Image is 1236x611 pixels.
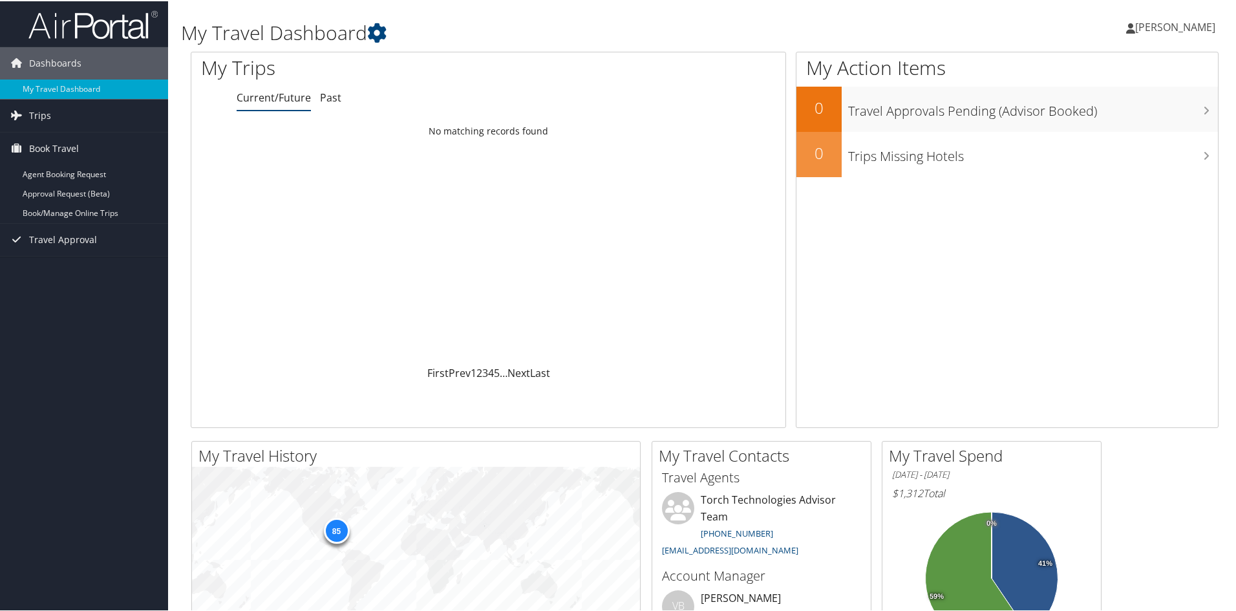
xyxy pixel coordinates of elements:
tspan: 0% [986,519,997,526]
span: Trips [29,98,51,131]
tspan: 41% [1038,559,1052,566]
span: [PERSON_NAME] [1135,19,1215,33]
a: 4 [488,365,494,379]
h2: My Travel Spend [889,444,1101,466]
a: [PHONE_NUMBER] [701,526,773,538]
a: [PERSON_NAME] [1126,6,1228,45]
a: First [427,365,449,379]
span: Travel Approval [29,222,97,255]
a: 5 [494,365,500,379]
h6: [DATE] - [DATE] [892,467,1091,480]
h1: My Trips [201,53,528,80]
a: [EMAIL_ADDRESS][DOMAIN_NAME] [662,543,798,555]
h2: 0 [796,96,842,118]
h3: Account Manager [662,566,861,584]
a: 2 [476,365,482,379]
a: Prev [449,365,471,379]
td: No matching records found [191,118,785,142]
h3: Travel Approvals Pending (Advisor Booked) [848,94,1218,119]
span: Dashboards [29,46,81,78]
a: Current/Future [237,89,311,103]
tspan: 59% [930,592,944,599]
span: $1,312 [892,485,923,499]
h3: Trips Missing Hotels [848,140,1218,164]
h2: My Travel History [198,444,640,466]
h6: Total [892,485,1091,499]
h2: 0 [796,141,842,163]
h2: My Travel Contacts [659,444,871,466]
li: Torch Technologies Advisor Team [655,491,868,560]
div: 85 [323,516,349,542]
h1: My Action Items [796,53,1218,80]
span: … [500,365,507,379]
h1: My Travel Dashboard [181,18,879,45]
h3: Travel Agents [662,467,861,486]
a: 0Trips Missing Hotels [796,131,1218,176]
a: 0Travel Approvals Pending (Advisor Booked) [796,85,1218,131]
a: Next [507,365,530,379]
span: Book Travel [29,131,79,164]
a: Last [530,365,550,379]
a: 3 [482,365,488,379]
img: airportal-logo.png [28,8,158,39]
a: Past [320,89,341,103]
a: 1 [471,365,476,379]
